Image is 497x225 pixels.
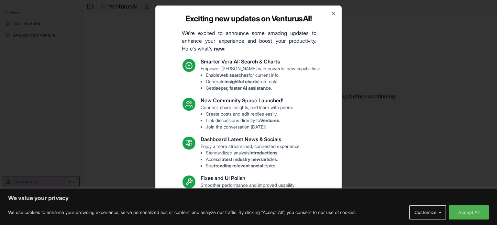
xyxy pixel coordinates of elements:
strong: trending relevant social [214,163,263,168]
strong: latest industry news [220,156,263,162]
li: Generate from data. [206,78,320,84]
strong: new [214,45,224,51]
li: Join the conversation [DATE]! [206,123,293,130]
li: Access articles. [206,156,301,162]
strong: insightful charts [225,78,258,84]
li: Enhanced overall UI consistency. [206,201,295,208]
li: Create posts and edit replies easily. [206,110,293,117]
li: Get . [206,84,320,91]
p: Empower [PERSON_NAME] with powerful new capabilities: [201,65,320,91]
h3: New Community Space Launched! [201,96,293,104]
p: We're excited to announce some amazing updates to enhance your experience and boost your producti... [177,29,322,52]
p: Connect, share insights, and learn with peers: [201,104,293,130]
strong: deeper, faster AI assistance [213,85,271,90]
li: Resolved Vera chart loading issue. [206,188,295,195]
strong: introductions [249,150,277,155]
li: Standardized analysis . [206,149,301,156]
h3: Smarter Vera AI: Search & Charts [201,57,320,65]
strong: Ventures [260,117,279,123]
h3: Fixes and UI Polish [201,174,295,182]
li: Enable for current info. [206,72,320,78]
li: Fixed mobile chat & sidebar glitches. [206,195,295,201]
li: See topics. [206,162,301,169]
p: Enjoy a more streamlined, connected experience: [201,143,301,169]
h2: Exciting new updates on VenturusAI! [185,13,312,24]
h3: Dashboard Latest News & Socials [201,135,301,143]
strong: web searches [219,72,248,77]
p: Smoother performance and improved usability: [201,182,295,208]
li: Link discussions directly to . [206,117,293,123]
